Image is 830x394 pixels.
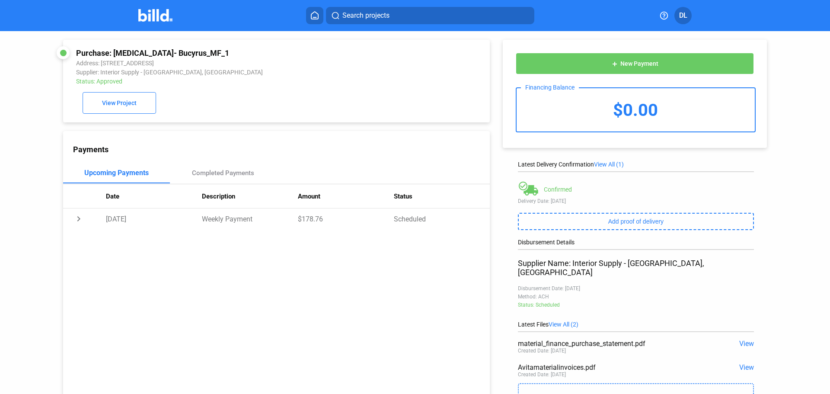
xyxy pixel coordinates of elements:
span: New Payment [620,61,658,67]
div: Latest Files [518,321,754,328]
div: Address: [STREET_ADDRESS] [76,60,396,67]
button: DL [674,7,692,24]
span: Add proof of delivery [608,218,664,225]
td: Scheduled [394,208,490,229]
div: Supplier Name: Interior Supply - [GEOGRAPHIC_DATA], [GEOGRAPHIC_DATA] [518,259,754,277]
div: $0.00 [517,88,755,131]
div: Latest Delivery Confirmation [518,161,754,168]
div: material_finance_purchase_statement.pdf [518,340,707,348]
button: Search projects [326,7,534,24]
div: Financing Balance [521,84,579,91]
div: Confirmed [544,186,572,193]
span: View Project [102,100,137,107]
td: [DATE] [106,208,202,229]
div: Method: ACH [518,294,754,300]
div: Supplier: Interior Supply - [GEOGRAPHIC_DATA], [GEOGRAPHIC_DATA] [76,69,396,76]
button: Add proof of delivery [518,213,754,230]
div: Disbursement Date: [DATE] [518,285,754,291]
button: View Project [83,92,156,114]
span: View [739,340,754,348]
div: Status: Scheduled [518,302,754,308]
span: View All (1) [594,161,624,168]
th: Date [106,184,202,208]
span: Search projects [342,10,389,21]
div: Purchase: [MEDICAL_DATA]- Bucyrus_MF_1 [76,48,396,58]
mat-icon: add [611,61,618,67]
div: Completed Payments [192,169,254,177]
div: Created Date: [DATE] [518,348,566,354]
div: Disbursement Details [518,239,754,246]
img: Billd Company Logo [138,9,172,22]
td: Weekly Payment [202,208,298,229]
button: New Payment [516,53,754,74]
div: Delivery Date: [DATE] [518,198,754,204]
td: $178.76 [298,208,394,229]
span: DL [679,10,687,21]
div: Status: Approved [76,78,396,85]
th: Amount [298,184,394,208]
th: Description [202,184,298,208]
span: View All (2) [549,321,578,328]
div: Upcoming Payments [84,169,149,177]
div: Avitamaterialinvoices.pdf [518,363,707,372]
th: Status [394,184,490,208]
div: Payments [73,145,490,154]
span: View [739,363,754,372]
div: Created Date: [DATE] [518,372,566,378]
